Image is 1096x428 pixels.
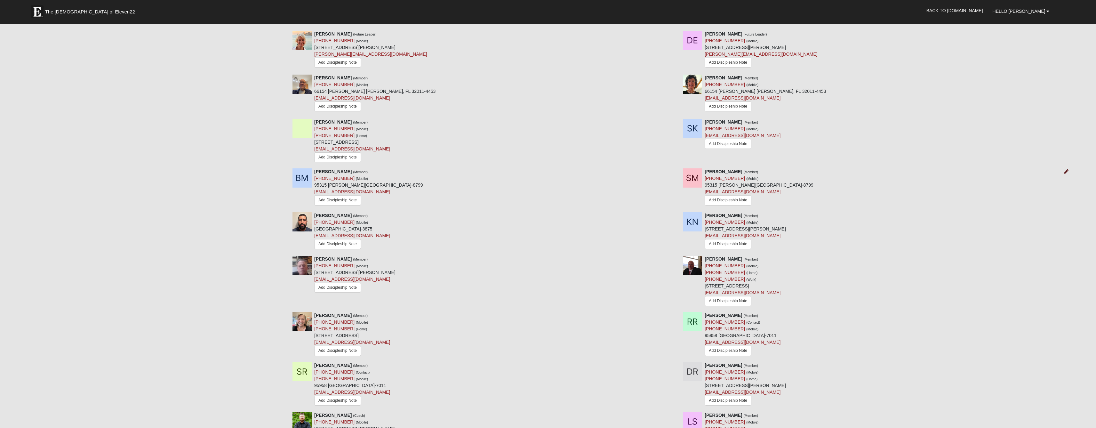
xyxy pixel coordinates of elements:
small: (Member) [353,170,368,174]
small: (Member) [353,214,368,218]
div: [STREET_ADDRESS][PERSON_NAME] [314,31,427,70]
a: Add Discipleship Note [314,239,361,249]
small: (Member) [353,364,368,367]
div: [STREET_ADDRESS] [314,312,390,357]
a: [PHONE_NUMBER] [314,220,355,225]
span: The [DEMOGRAPHIC_DATA] of Eleven22 [45,9,135,15]
small: (Home) [356,134,367,138]
a: [PHONE_NUMBER] [705,277,745,282]
a: [PHONE_NUMBER] [314,38,355,43]
small: (Member) [353,257,368,261]
small: (Mobile) [356,83,368,87]
a: [EMAIL_ADDRESS][DOMAIN_NAME] [705,133,780,138]
span: Hello [PERSON_NAME] [993,9,1045,14]
a: [EMAIL_ADDRESS][DOMAIN_NAME] [705,340,780,345]
strong: [PERSON_NAME] [314,363,352,368]
a: [EMAIL_ADDRESS][DOMAIN_NAME] [705,390,780,395]
a: Add Discipleship Note [314,152,361,162]
a: Add Discipleship Note [314,101,361,111]
strong: [PERSON_NAME] [705,313,742,318]
small: (Mobile) [356,177,368,181]
a: [PHONE_NUMBER] [314,376,355,381]
strong: [PERSON_NAME] [314,313,352,318]
small: (Mobile) [746,327,758,331]
strong: [PERSON_NAME] [705,75,742,80]
div: [STREET_ADDRESS][PERSON_NAME] [705,31,817,70]
strong: [PERSON_NAME] [314,213,352,218]
small: (Contact) [746,320,760,324]
small: (Home) [746,271,757,275]
strong: [PERSON_NAME] [705,31,742,36]
div: 95315 [PERSON_NAME][GEOGRAPHIC_DATA]-8799 [705,168,813,207]
div: 95315 [PERSON_NAME][GEOGRAPHIC_DATA]-8799 [314,168,423,207]
a: [PHONE_NUMBER] [314,176,355,181]
a: [PHONE_NUMBER] [705,220,745,225]
a: Add Discipleship Note [705,346,751,356]
a: Add Discipleship Note [314,58,361,68]
a: [EMAIL_ADDRESS][DOMAIN_NAME] [314,390,390,395]
a: Add Discipleship Note [705,296,751,306]
small: (Member) [744,257,758,261]
a: [PHONE_NUMBER] [705,176,745,181]
small: (Mobile) [356,264,368,268]
a: [EMAIL_ADDRESS][DOMAIN_NAME] [705,95,780,101]
strong: [PERSON_NAME] [314,413,352,418]
small: (Home) [356,327,367,331]
small: (Mobile) [746,127,758,131]
div: 95958 [GEOGRAPHIC_DATA]-7011 [314,362,390,407]
small: (Mobile) [746,83,758,87]
div: [STREET_ADDRESS] [705,256,780,308]
div: [GEOGRAPHIC_DATA]-3875 [314,212,390,251]
a: [PHONE_NUMBER] [314,263,355,268]
small: (Mobile) [356,127,368,131]
div: [STREET_ADDRESS][PERSON_NAME] [705,212,786,251]
small: (Member) [744,314,758,318]
a: Add Discipleship Note [314,346,361,356]
a: [PHONE_NUMBER] [705,263,745,268]
small: (Mobile) [356,221,368,224]
small: (Member) [353,76,368,80]
small: (Mobile) [356,39,368,43]
a: Add Discipleship Note [314,396,361,406]
strong: [PERSON_NAME] [314,169,352,174]
a: [PHONE_NUMBER] [705,270,745,275]
div: 95958 [GEOGRAPHIC_DATA]-7011 [705,312,780,357]
small: (Member) [744,364,758,367]
strong: [PERSON_NAME] [705,256,742,262]
a: [PERSON_NAME][EMAIL_ADDRESS][DOMAIN_NAME] [314,52,427,57]
small: (Mobile) [746,264,758,268]
small: (Mobile) [356,320,368,324]
small: (Member) [744,170,758,174]
strong: [PERSON_NAME] [705,413,742,418]
strong: [PERSON_NAME] [705,119,742,125]
a: Add Discipleship Note [705,58,751,68]
small: (Mobile) [746,39,758,43]
a: [EMAIL_ADDRESS][DOMAIN_NAME] [314,340,390,345]
a: [PHONE_NUMBER] [314,326,355,331]
a: [PHONE_NUMBER] [314,369,355,375]
a: Add Discipleship Note [705,396,751,406]
a: [EMAIL_ADDRESS][DOMAIN_NAME] [705,290,780,295]
small: (Future Leader) [744,32,767,36]
a: [PHONE_NUMBER] [705,326,745,331]
a: Add Discipleship Note [705,101,751,111]
small: (Member) [744,76,758,80]
a: [EMAIL_ADDRESS][DOMAIN_NAME] [705,233,780,238]
strong: [PERSON_NAME] [314,31,352,36]
a: [PHONE_NUMBER] [705,319,745,325]
a: [PHONE_NUMBER] [705,82,745,87]
div: [STREET_ADDRESS][PERSON_NAME] [705,362,786,407]
a: [EMAIL_ADDRESS][DOMAIN_NAME] [314,277,390,282]
div: [STREET_ADDRESS][PERSON_NAME] [314,256,396,294]
small: (Member) [744,214,758,218]
small: (Mobile) [356,377,368,381]
a: [PHONE_NUMBER] [314,319,355,325]
a: [EMAIL_ADDRESS][DOMAIN_NAME] [705,189,780,194]
small: (Member) [744,120,758,124]
strong: [PERSON_NAME] [314,75,352,80]
a: [EMAIL_ADDRESS][DOMAIN_NAME] [314,233,390,238]
div: 66154 [PERSON_NAME] [PERSON_NAME], FL 32011-4453 [705,75,826,114]
small: (Mobile) [746,177,758,181]
a: Add Discipleship Note [314,283,361,293]
a: [PHONE_NUMBER] [314,82,355,87]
